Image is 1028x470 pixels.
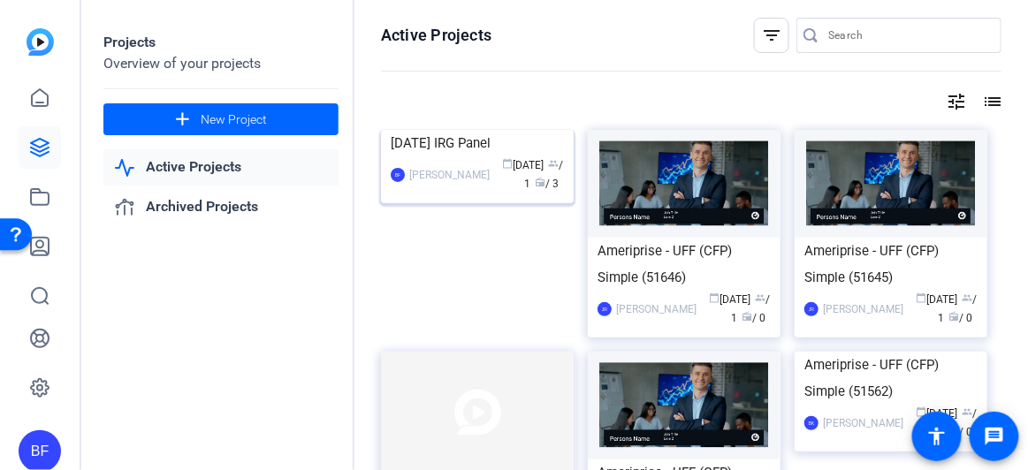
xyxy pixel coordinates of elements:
div: [PERSON_NAME] [823,414,903,432]
span: calendar_today [710,292,720,303]
span: [DATE] [917,407,958,420]
span: calendar_today [917,406,927,417]
span: / 1 [939,293,978,324]
span: group [549,158,560,169]
mat-icon: filter_list [761,25,782,46]
span: / 1 [732,293,771,324]
div: Projects [103,32,339,53]
mat-icon: list [980,91,1001,112]
div: Ameriprise - UFF (CFP) Simple (51645) [804,238,978,291]
span: group [963,406,973,417]
span: [DATE] [710,293,751,306]
div: BF [391,168,405,182]
h1: Active Projects [381,25,491,46]
mat-icon: add [171,109,194,131]
div: Ameriprise - UFF (CFP) Simple (51562) [804,352,978,405]
div: JR [804,302,819,316]
button: New Project [103,103,339,135]
mat-icon: accessibility [926,426,948,447]
span: radio [949,311,960,322]
mat-icon: tune [946,91,967,112]
input: Search [828,25,987,46]
span: [DATE] [503,159,544,171]
div: JR [598,302,612,316]
div: [PERSON_NAME] [823,300,903,318]
span: calendar_today [503,158,514,169]
div: Ameriprise - UFF (CFP) Simple (51646) [598,238,771,291]
div: Overview of your projects [103,53,339,74]
span: calendar_today [917,292,927,303]
div: [PERSON_NAME] [409,166,490,184]
span: group [963,292,973,303]
div: [DATE] IRG Panel [391,130,564,156]
div: [PERSON_NAME] [616,300,697,318]
span: radio [536,177,546,187]
span: [DATE] [917,293,958,306]
img: blue-gradient.svg [27,28,54,56]
a: Archived Projects [103,189,339,225]
span: New Project [201,110,267,129]
div: BK [804,416,819,430]
span: group [756,292,766,303]
span: / 0 [742,312,766,324]
span: / 3 [536,178,560,190]
span: / 0 [949,312,973,324]
mat-icon: message [984,426,1005,447]
a: Active Projects [103,149,339,186]
span: radio [742,311,753,322]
